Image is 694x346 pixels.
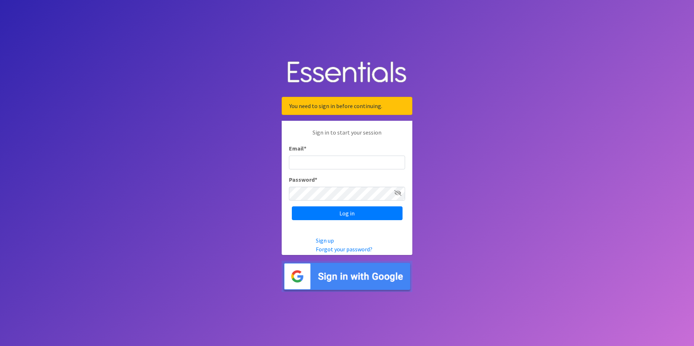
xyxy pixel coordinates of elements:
[315,176,317,183] abbr: required
[282,97,412,115] div: You need to sign in before continuing.
[282,261,412,292] img: Sign in with Google
[316,237,334,244] a: Sign up
[292,206,403,220] input: Log in
[316,246,372,253] a: Forgot your password?
[304,145,306,152] abbr: required
[289,128,405,144] p: Sign in to start your session
[282,54,412,91] img: Human Essentials
[289,144,306,153] label: Email
[289,175,317,184] label: Password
